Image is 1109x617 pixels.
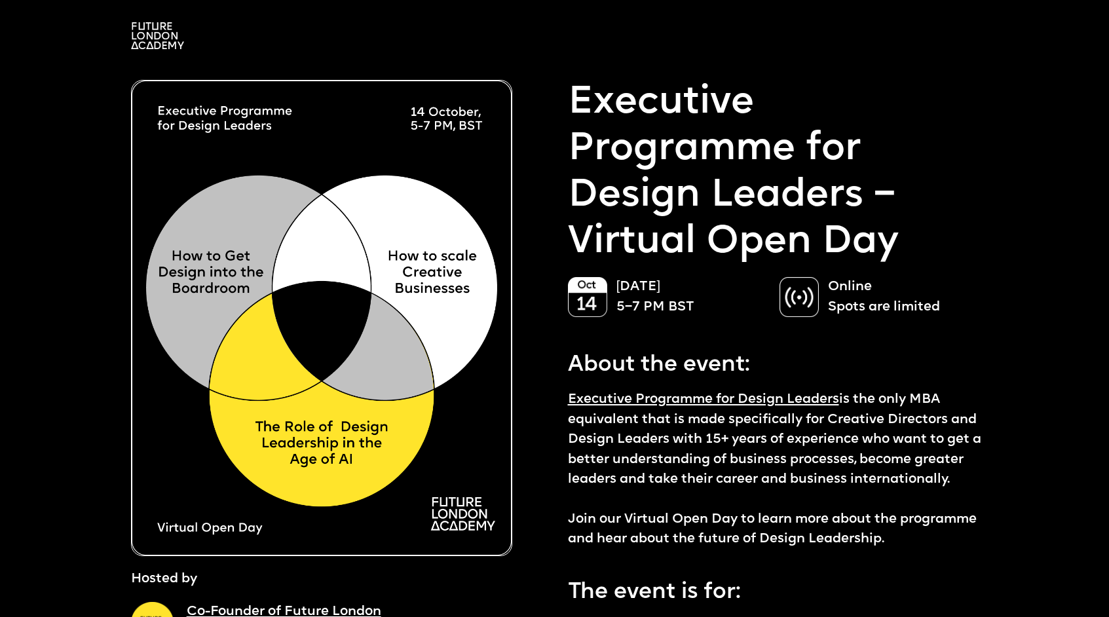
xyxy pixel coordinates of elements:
p: Hosted by [131,569,197,589]
p: Online Spots are limited [828,277,978,317]
p: About the event: [568,342,992,383]
p: [DATE] 5–7 PM BST [616,277,766,317]
p: Executive Programme for Design Leaders – Virtual Open Day [568,80,992,266]
p: The event is for: [568,569,992,610]
img: A logo saying in 3 lines: Future London Academy [131,22,184,49]
a: Executive Programme for Design Leaders [568,393,839,406]
p: is the only MBA equivalent that is made specifically for Creative Directors and Design Leaders wi... [568,390,992,550]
